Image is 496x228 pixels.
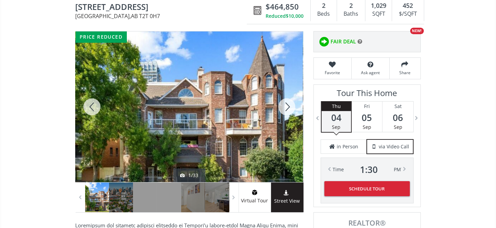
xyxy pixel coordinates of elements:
span: 916 19 Avenue SW #201 [76,2,250,13]
div: Time PM [333,165,401,174]
span: $464,850 [266,1,299,12]
img: virtual tour icon [251,190,258,195]
div: 1/33 [180,172,199,179]
span: 05 [352,113,382,122]
span: Favorite [317,70,348,76]
span: Street View [271,197,304,205]
span: REALTOR® [321,219,413,227]
div: price reduced [76,31,127,43]
span: Sep [332,124,340,130]
img: rating icon [317,35,331,49]
div: NEW! [410,28,424,34]
span: 04 [322,113,351,122]
span: 1 : 30 [360,165,378,174]
span: FAIR DEAL [331,38,356,45]
div: $/SQFT [396,9,420,19]
h3: Tour This Home [321,88,414,101]
span: [GEOGRAPHIC_DATA] , AB T2T 0H7 [76,13,250,19]
span: $10,000 [286,13,304,19]
div: Thu [322,102,351,111]
div: Beds [314,9,333,19]
div: Sat [383,102,413,111]
div: 916 19 Avenue SW #201 Calgary, AB T2T 0H7 - Photo 1 of 33 [75,31,303,182]
span: Sep [363,124,371,130]
span: 1,029 [371,1,386,10]
div: 2 [314,1,333,10]
span: Share [393,70,417,76]
button: Schedule Tour [324,181,410,196]
span: 06 [383,113,413,122]
a: virtual tour iconVirtual Tour [239,183,271,212]
span: Ask agent [355,70,386,76]
div: Reduced [266,13,304,19]
div: SQFT [369,9,388,19]
span: Virtual Tour [239,197,271,205]
span: via Video Call [379,143,409,150]
div: 2 [340,1,362,10]
div: Baths [340,9,362,19]
span: Sep [394,124,402,130]
span: in Person [337,143,358,150]
div: 452 [396,1,420,10]
div: Fri [352,102,382,111]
